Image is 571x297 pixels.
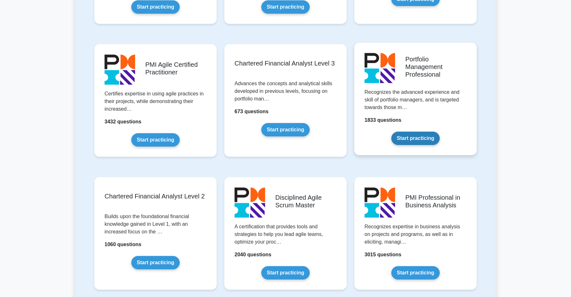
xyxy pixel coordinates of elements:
[391,266,439,280] a: Start practicing
[261,123,309,136] a: Start practicing
[131,256,179,269] a: Start practicing
[131,133,179,147] a: Start practicing
[261,0,309,14] a: Start practicing
[261,266,309,280] a: Start practicing
[131,0,179,14] a: Start practicing
[391,132,439,145] a: Start practicing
